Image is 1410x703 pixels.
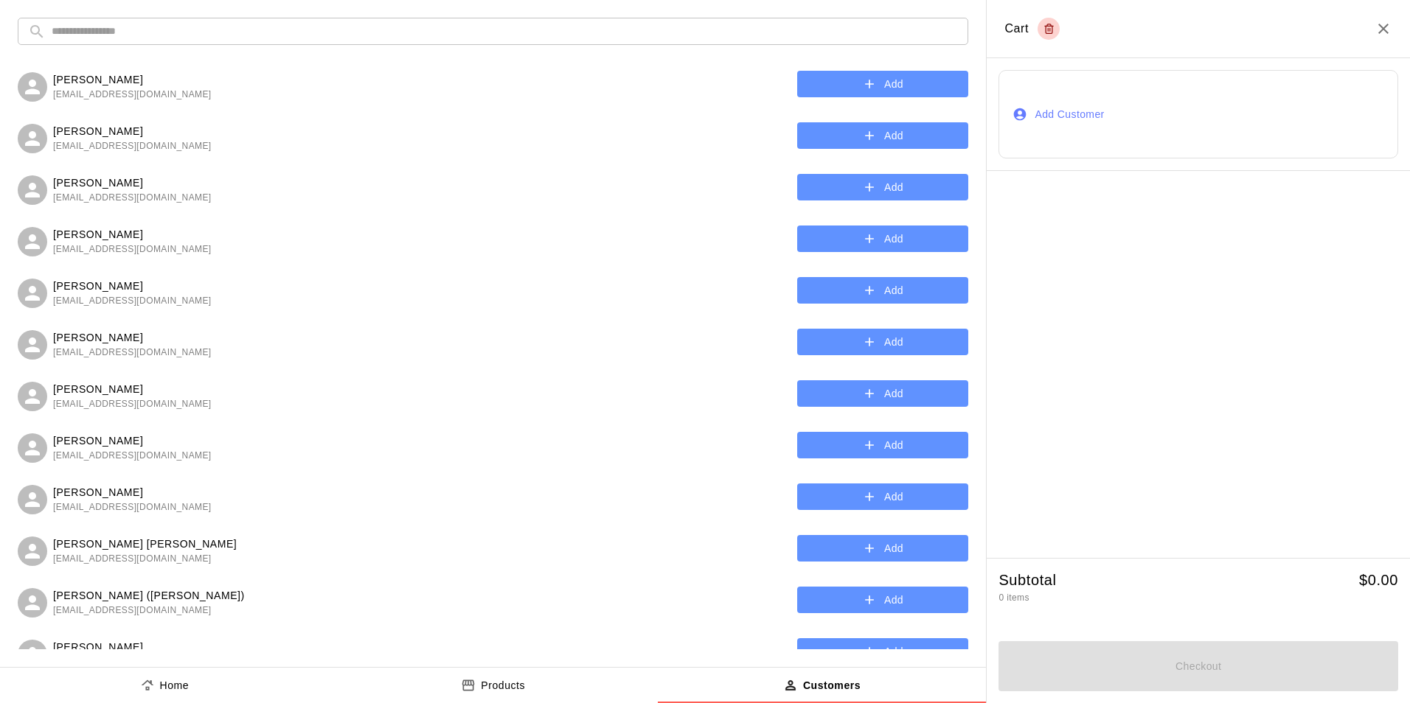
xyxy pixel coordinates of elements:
[797,483,968,511] button: Add
[53,346,212,360] span: [EMAIL_ADDRESS][DOMAIN_NAME]
[53,433,212,449] p: [PERSON_NAME]
[797,122,968,150] button: Add
[797,71,968,98] button: Add
[999,70,1398,158] button: Add Customer
[53,330,212,346] p: [PERSON_NAME]
[1038,18,1060,40] button: Empty cart
[53,191,212,206] span: [EMAIL_ADDRESS][DOMAIN_NAME]
[53,72,212,88] p: [PERSON_NAME]
[53,124,212,139] p: [PERSON_NAME]
[797,535,968,562] button: Add
[53,604,245,618] span: [EMAIL_ADDRESS][DOMAIN_NAME]
[53,485,212,500] p: [PERSON_NAME]
[797,587,968,614] button: Add
[53,382,212,397] p: [PERSON_NAME]
[1004,18,1060,40] div: Cart
[53,175,212,191] p: [PERSON_NAME]
[53,640,212,655] p: [PERSON_NAME]
[53,588,245,604] p: [PERSON_NAME] ([PERSON_NAME])
[53,500,212,515] span: [EMAIL_ADDRESS][DOMAIN_NAME]
[53,536,237,552] p: [PERSON_NAME] [PERSON_NAME]
[53,449,212,464] span: [EMAIL_ADDRESS][DOMAIN_NAME]
[53,294,212,309] span: [EMAIL_ADDRESS][DOMAIN_NAME]
[53,397,212,412] span: [EMAIL_ADDRESS][DOMAIN_NAME]
[797,174,968,201] button: Add
[999,592,1029,603] span: 0 items
[160,678,190,693] p: Home
[999,570,1056,590] h5: Subtotal
[53,242,212,257] span: [EMAIL_ADDRESS][DOMAIN_NAME]
[1375,20,1392,38] button: Close
[797,380,968,408] button: Add
[797,277,968,304] button: Add
[53,552,237,567] span: [EMAIL_ADDRESS][DOMAIN_NAME]
[797,638,968,665] button: Add
[481,678,525,693] p: Products
[53,227,212,242] p: [PERSON_NAME]
[797,329,968,356] button: Add
[797,432,968,459] button: Add
[53,139,212,154] span: [EMAIL_ADDRESS][DOMAIN_NAME]
[53,279,212,294] p: [PERSON_NAME]
[803,678,861,693] p: Customers
[1359,570,1398,590] h5: $ 0.00
[53,88,212,102] span: [EMAIL_ADDRESS][DOMAIN_NAME]
[797,225,968,253] button: Add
